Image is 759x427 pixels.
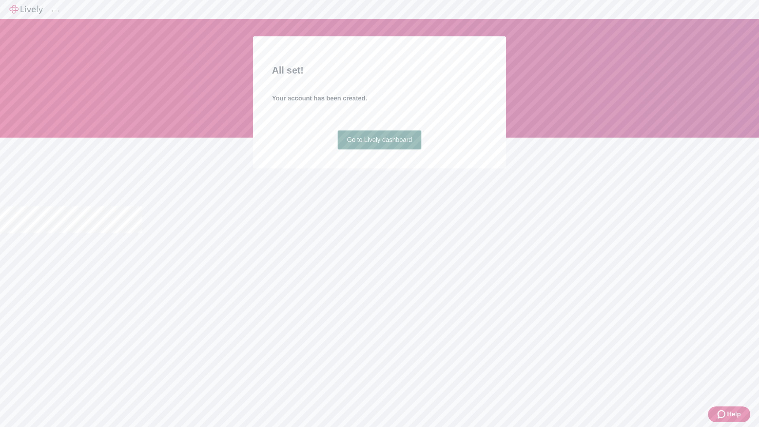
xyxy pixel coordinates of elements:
[708,406,750,422] button: Zendesk support iconHelp
[272,63,487,77] h2: All set!
[727,410,741,419] span: Help
[338,130,422,149] a: Go to Lively dashboard
[272,94,487,103] h4: Your account has been created.
[9,5,43,14] img: Lively
[52,10,59,12] button: Log out
[717,410,727,419] svg: Zendesk support icon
